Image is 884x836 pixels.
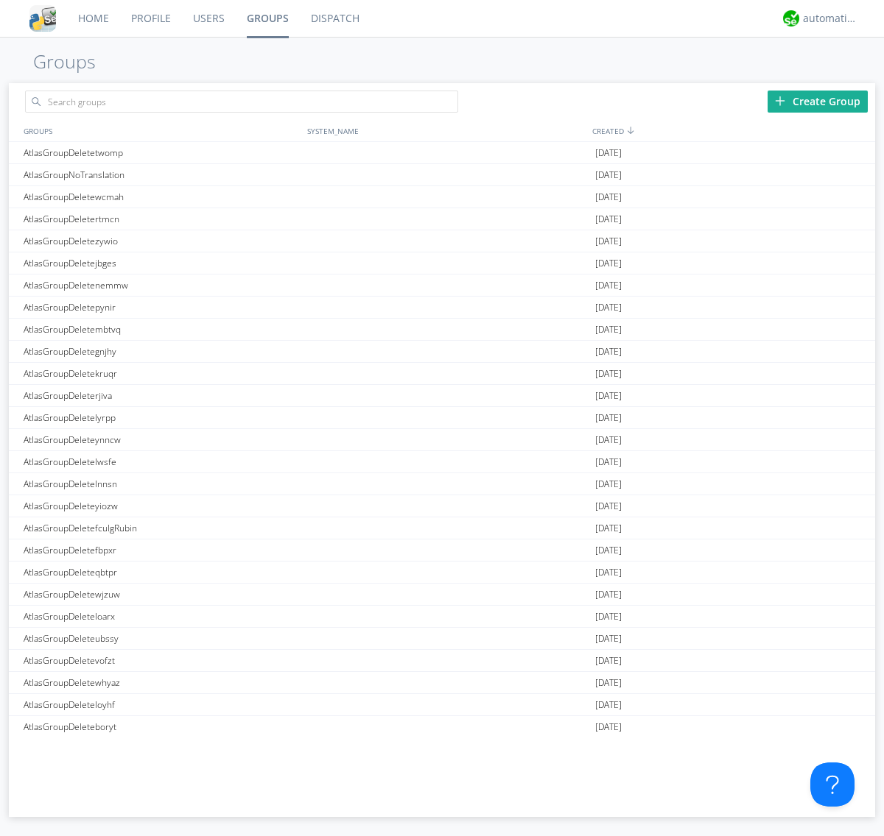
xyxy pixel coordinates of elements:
[20,628,304,649] div: AtlasGroupDeleteubssy
[304,120,589,141] div: SYSTEM_NAME
[595,694,622,716] span: [DATE]
[20,473,304,495] div: AtlasGroupDeletelnnsn
[595,297,622,319] span: [DATE]
[9,694,875,716] a: AtlasGroupDeleteloyhf[DATE]
[20,495,304,517] div: AtlasGroupDeleteyiozw
[9,672,875,694] a: AtlasGroupDeletewhyaz[DATE]
[595,451,622,473] span: [DATE]
[29,5,56,32] img: cddb5a64eb264b2086981ab96f4c1ba7
[9,606,875,628] a: AtlasGroupDeleteloarx[DATE]
[9,230,875,252] a: AtlasGroupDeletezywio[DATE]
[20,274,304,296] div: AtlasGroupDeletenemmw
[9,341,875,363] a: AtlasGroupDeletegnjhy[DATE]
[9,297,875,319] a: AtlasGroupDeletepynir[DATE]
[20,407,304,428] div: AtlasGroupDeletelyrpp
[9,451,875,473] a: AtlasGroupDeletelwsfe[DATE]
[595,716,622,738] span: [DATE]
[595,363,622,385] span: [DATE]
[595,606,622,628] span: [DATE]
[9,495,875,517] a: AtlasGroupDeleteyiozw[DATE]
[595,473,622,495] span: [DATE]
[595,385,622,407] span: [DATE]
[20,341,304,362] div: AtlasGroupDeletegnjhy
[589,120,875,141] div: CREATED
[595,672,622,694] span: [DATE]
[20,562,304,583] div: AtlasGroupDeleteqbtpr
[803,11,858,26] div: automation+atlas
[20,517,304,539] div: AtlasGroupDeletefculgRubin
[9,142,875,164] a: AtlasGroupDeletetwomp[DATE]
[20,716,304,737] div: AtlasGroupDeleteboryt
[9,274,875,297] a: AtlasGroupDeletenemmw[DATE]
[768,91,868,113] div: Create Group
[9,539,875,562] a: AtlasGroupDeletefbpxr[DATE]
[595,517,622,539] span: [DATE]
[595,142,622,164] span: [DATE]
[20,694,304,715] div: AtlasGroupDeleteloyhf
[9,584,875,606] a: AtlasGroupDeletewjzuw[DATE]
[20,120,300,141] div: GROUPS
[9,208,875,230] a: AtlasGroupDeletertmcn[DATE]
[9,562,875,584] a: AtlasGroupDeleteqbtpr[DATE]
[9,473,875,495] a: AtlasGroupDeletelnnsn[DATE]
[20,606,304,627] div: AtlasGroupDeleteloarx
[20,451,304,472] div: AtlasGroupDeletelwsfe
[595,562,622,584] span: [DATE]
[9,429,875,451] a: AtlasGroupDeleteynncw[DATE]
[20,142,304,163] div: AtlasGroupDeletetwomp
[783,10,799,26] img: d2d01cd9b4174d08988066c6d424eccd
[595,252,622,274] span: [DATE]
[595,319,622,341] span: [DATE]
[595,164,622,186] span: [DATE]
[9,319,875,341] a: AtlasGroupDeletembtvq[DATE]
[9,407,875,429] a: AtlasGroupDeletelyrpp[DATE]
[9,186,875,208] a: AtlasGroupDeletewcmah[DATE]
[20,650,304,671] div: AtlasGroupDeletevofzt
[595,274,622,297] span: [DATE]
[595,208,622,230] span: [DATE]
[9,716,875,738] a: AtlasGroupDeleteboryt[DATE]
[9,385,875,407] a: AtlasGroupDeleterjiva[DATE]
[810,762,855,807] iframe: Toggle Customer Support
[9,650,875,672] a: AtlasGroupDeletevofzt[DATE]
[9,252,875,274] a: AtlasGroupDeletejbges[DATE]
[595,429,622,451] span: [DATE]
[9,628,875,650] a: AtlasGroupDeleteubssy[DATE]
[595,495,622,517] span: [DATE]
[20,584,304,605] div: AtlasGroupDeletewjzuw
[595,628,622,650] span: [DATE]
[20,164,304,185] div: AtlasGroupNoTranslation
[20,230,304,252] div: AtlasGroupDeletezywio
[20,539,304,561] div: AtlasGroupDeletefbpxr
[20,186,304,208] div: AtlasGroupDeletewcmah
[20,385,304,406] div: AtlasGroupDeleterjiva
[595,341,622,363] span: [DATE]
[775,96,785,106] img: plus.svg
[20,252,304,274] div: AtlasGroupDeletejbges
[20,297,304,318] div: AtlasGroupDeletepynir
[595,539,622,562] span: [DATE]
[20,319,304,340] div: AtlasGroupDeletembtvq
[595,584,622,606] span: [DATE]
[595,186,622,208] span: [DATE]
[595,407,622,429] span: [DATE]
[9,164,875,186] a: AtlasGroupNoTranslation[DATE]
[9,517,875,539] a: AtlasGroupDeletefculgRubin[DATE]
[20,672,304,693] div: AtlasGroupDeletewhyaz
[20,208,304,230] div: AtlasGroupDeletertmcn
[9,363,875,385] a: AtlasGroupDeletekruqr[DATE]
[20,429,304,450] div: AtlasGroupDeleteynncw
[25,91,458,113] input: Search groups
[20,363,304,384] div: AtlasGroupDeletekruqr
[595,650,622,672] span: [DATE]
[595,230,622,252] span: [DATE]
